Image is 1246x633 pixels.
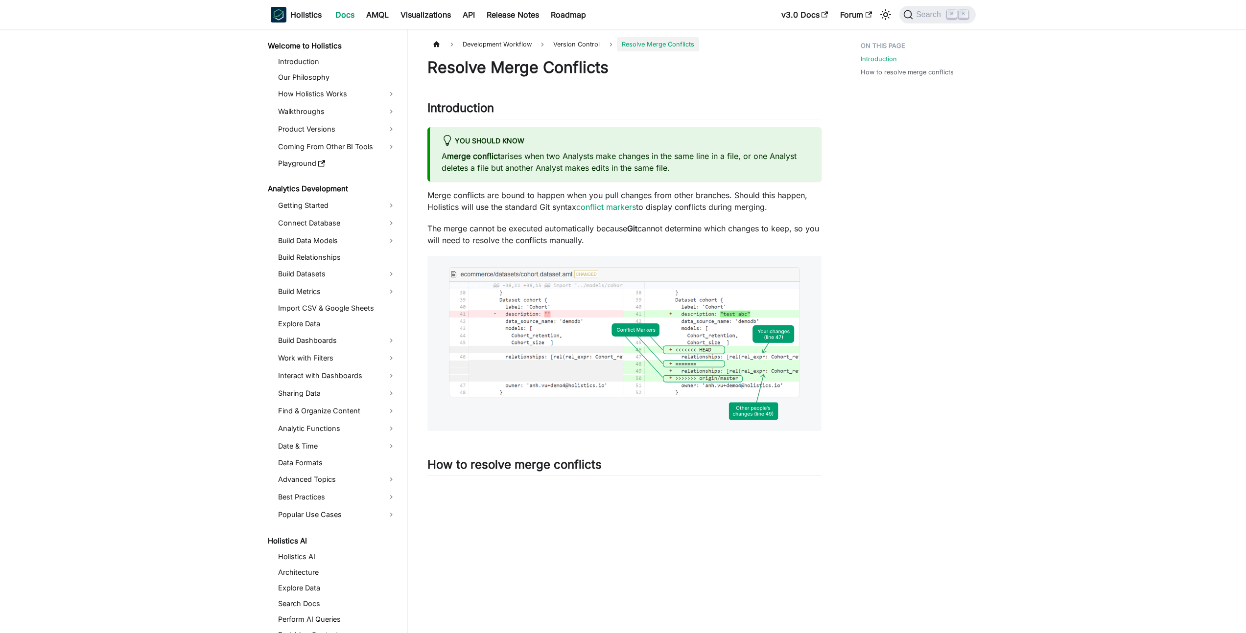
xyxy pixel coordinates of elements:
[899,6,975,23] button: Search (Command+K)
[275,70,399,84] a: Our Philosophy
[427,58,822,77] h1: Resolve Merge Conflicts
[290,9,322,21] b: Holistics
[548,37,605,51] span: Version Control
[275,301,399,315] a: Import CSV & Google Sheets
[776,7,834,23] a: v3.0 Docs
[265,534,399,548] a: Holistics AI
[275,456,399,470] a: Data Formats
[275,350,399,366] a: Work with Filters
[878,7,893,23] button: Switch between dark and light mode (currently light mode)
[442,135,810,148] div: You should know
[265,182,399,196] a: Analytics Development
[913,10,947,19] span: Search
[275,266,399,282] a: Build Datasets
[458,37,537,51] span: Development Workflow
[627,224,637,233] strong: Git
[275,198,399,213] a: Getting Started
[275,333,399,348] a: Build Dashboards
[861,68,954,77] a: How to resolve merge conflicts
[427,189,822,213] p: Merge conflicts are bound to happen when you pull changes from other branches. Should this happen...
[275,121,399,137] a: Product Versions
[271,7,322,23] a: HolisticsHolistics
[275,86,399,102] a: How Holistics Works
[275,317,399,331] a: Explore Data
[442,150,810,174] p: A arises when two Analysts make changes in the same line in a file, or one Analyst deletes a file...
[427,37,822,51] nav: Breadcrumbs
[271,7,286,23] img: Holistics
[275,581,399,595] a: Explore Data
[275,507,399,522] a: Popular Use Cases
[265,39,399,53] a: Welcome to Holistics
[275,550,399,564] a: Holistics AI
[275,157,399,170] a: Playground
[481,7,545,23] a: Release Notes
[329,7,360,23] a: Docs
[275,368,399,384] a: Interact with Dashboards
[427,223,822,246] p: The merge cannot be executed automatically because cannot determine which changes to keep, so you...
[861,54,897,64] a: Introduction
[261,29,408,633] nav: Docs sidebar
[275,565,399,579] a: Architecture
[275,284,399,299] a: Build Metrics
[275,403,399,419] a: Find & Organize Content
[275,250,399,264] a: Build Relationships
[275,385,399,401] a: Sharing Data
[275,612,399,626] a: Perform AI Queries
[275,233,399,249] a: Build Data Models
[395,7,457,23] a: Visualizations
[360,7,395,23] a: AMQL
[275,597,399,610] a: Search Docs
[275,104,399,119] a: Walkthroughs
[947,10,957,19] kbd: ⌘
[427,101,822,119] h2: Introduction
[275,55,399,68] a: Introduction
[275,139,399,155] a: Coming From Other BI Tools
[275,489,399,505] a: Best Practices
[959,10,968,19] kbd: K
[576,202,636,212] a: conflict markers
[457,7,481,23] a: API
[834,7,878,23] a: Forum
[275,215,399,231] a: Connect Database
[617,37,699,51] span: Resolve Merge Conflicts
[427,457,822,476] h2: How to resolve merge conflicts
[275,438,399,454] a: Date & Time
[275,421,399,436] a: Analytic Functions
[545,7,592,23] a: Roadmap
[447,151,500,161] strong: merge conflict
[275,472,399,487] a: Advanced Topics
[427,37,446,51] a: Home page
